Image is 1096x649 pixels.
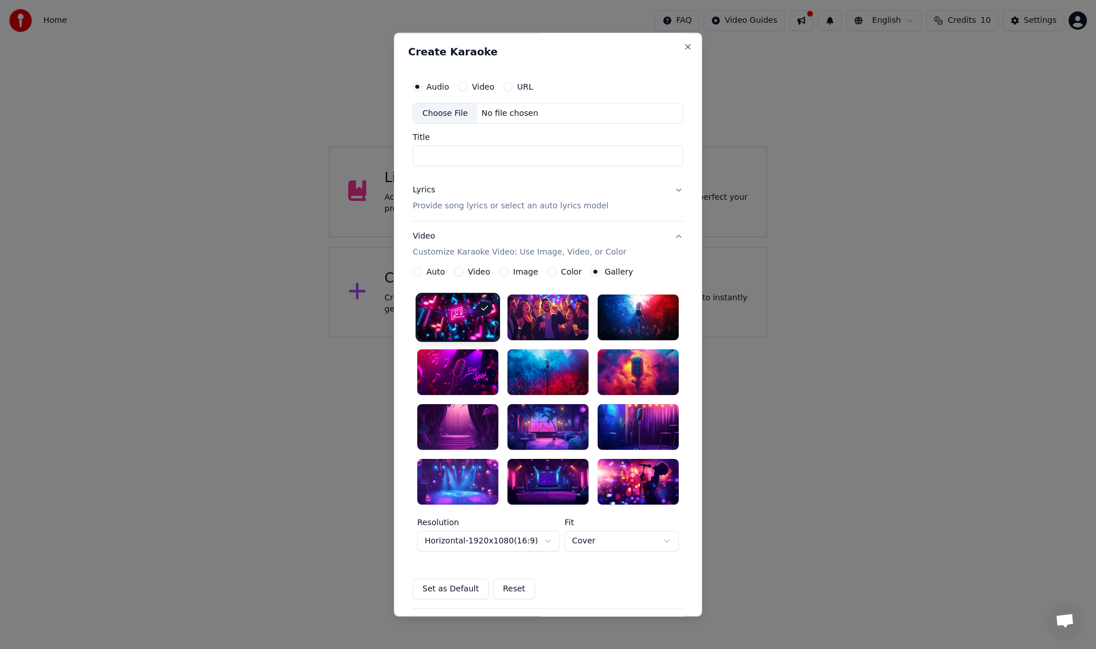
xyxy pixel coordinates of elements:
button: LyricsProvide song lyrics or select an auto lyrics model [413,176,683,221]
label: Video [472,83,494,91]
label: Gallery [605,268,633,276]
label: Image [513,268,538,276]
div: VideoCustomize Karaoke Video: Use Image, Video, or Color [413,268,683,609]
p: Customize Karaoke Video: Use Image, Video, or Color [413,247,626,259]
div: Choose File [413,103,477,124]
label: Video [468,268,490,276]
button: Advanced [413,609,683,639]
button: VideoCustomize Karaoke Video: Use Image, Video, or Color [413,222,683,268]
label: Title [413,134,683,142]
div: Video [413,231,626,259]
label: Color [561,268,582,276]
label: Fit [565,518,679,526]
label: Audio [426,83,449,91]
p: Provide song lyrics or select an auto lyrics model [413,201,609,212]
label: URL [517,83,533,91]
button: Reset [493,579,535,599]
h2: Create Karaoke [408,47,688,57]
label: Auto [426,268,445,276]
button: Set as Default [413,579,489,599]
div: Lyrics [413,185,435,196]
label: Resolution [417,518,560,526]
div: No file chosen [477,108,543,119]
